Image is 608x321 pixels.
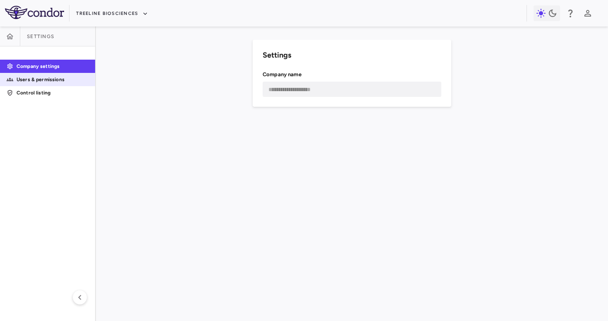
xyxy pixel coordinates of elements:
button: Treeline Biosciences [76,7,148,20]
span: Settings [27,33,54,40]
h6: Company name [263,71,441,78]
img: logo-full-SnFGN8VE.png [5,6,64,19]
p: Company settings [17,63,89,70]
h6: Settings [263,50,441,61]
p: Control listing [17,89,89,97]
p: Users & permissions [17,76,89,83]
